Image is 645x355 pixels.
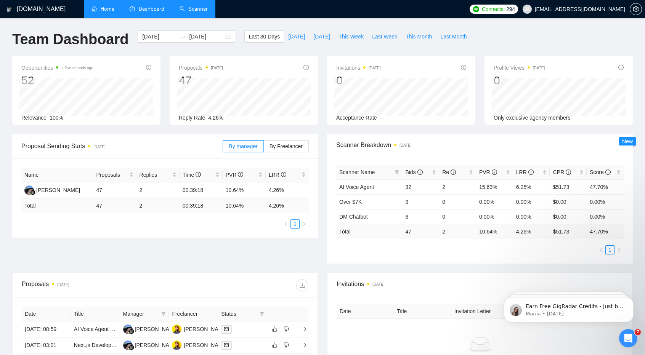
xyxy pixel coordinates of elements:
[368,30,401,43] button: Last Week
[272,326,278,332] span: like
[140,171,171,179] span: Replies
[476,209,513,224] td: 0.00%
[615,245,624,254] li: Next Page
[380,115,383,121] span: --
[550,179,587,194] td: $51.73
[635,329,641,335] span: 7
[123,325,133,334] img: AA
[401,30,436,43] button: This Month
[258,308,266,320] span: filter
[439,179,476,194] td: 2
[284,30,309,43] button: [DATE]
[617,248,621,252] span: right
[533,66,545,70] time: [DATE]
[284,342,289,348] span: dislike
[36,186,80,194] div: [PERSON_NAME]
[161,312,166,316] span: filter
[120,307,169,321] th: Manager
[266,198,309,213] td: 4.26 %
[605,170,611,175] span: info-circle
[21,63,93,72] span: Opportunities
[476,179,513,194] td: 15.63%
[211,66,223,70] time: [DATE]
[451,304,509,319] th: Invitation Letter
[439,194,476,209] td: 0
[183,172,201,178] span: Time
[249,32,280,41] span: Last 30 Days
[224,343,229,347] span: mail
[587,194,624,209] td: 0.00%
[260,312,264,316] span: filter
[369,66,380,70] time: [DATE]
[309,30,334,43] button: [DATE]
[336,140,624,150] span: Scanner Breakdown
[393,166,401,178] span: filter
[402,209,439,224] td: 6
[172,341,181,350] img: Ss
[6,3,12,16] img: logo
[336,224,402,239] td: Total
[442,169,456,175] span: Re
[516,169,534,175] span: LRR
[587,224,624,239] td: 47.70 %
[417,170,423,175] span: info-circle
[553,169,571,175] span: CPR
[402,224,439,239] td: 47
[93,168,136,182] th: Proposals
[238,172,243,177] span: info-circle
[172,342,228,348] a: Ss[PERSON_NAME]
[622,138,633,144] span: New
[596,245,605,254] button: left
[336,63,381,72] span: Invitations
[61,66,93,70] time: a few seconds ago
[439,224,476,239] td: 2
[123,342,179,348] a: AA[PERSON_NAME]
[135,341,179,349] div: [PERSON_NAME]
[146,65,151,70] span: info-circle
[169,307,218,321] th: Freelancer
[180,34,186,40] span: to
[21,198,93,213] td: Total
[123,326,179,332] a: AA[PERSON_NAME]
[525,6,530,12] span: user
[405,169,422,175] span: Bids
[93,145,105,149] time: [DATE]
[550,224,587,239] td: $ 51.73
[189,32,224,41] input: End date
[282,341,291,350] button: dislike
[30,190,35,195] img: gigradar-bm.png
[337,304,394,319] th: Date
[302,222,306,226] span: right
[179,63,223,72] span: Proposals
[394,304,451,319] th: Title
[476,194,513,209] td: 0.00%
[50,115,63,121] span: 100%
[223,182,266,198] td: 10.64%
[284,326,289,332] span: dislike
[281,172,286,177] span: info-circle
[93,198,136,213] td: 47
[619,329,637,347] iframe: Intercom live chat
[606,246,614,254] a: 1
[395,170,399,174] span: filter
[129,345,134,350] img: gigradar-bm.png
[21,141,223,151] span: Proposal Sending Stats
[513,179,550,194] td: 6.25%
[229,143,257,149] span: By manager
[436,30,471,43] button: Last Month
[74,326,181,332] a: AI Voice Agent Integration with Housecall Pro
[296,342,308,348] span: right
[179,115,205,121] span: Reply Rate
[71,321,120,337] td: AI Voice Agent Integration with Housecall Pro
[24,187,80,193] a: AA[PERSON_NAME]
[372,32,397,41] span: Last Week
[303,65,309,70] span: info-circle
[587,179,624,194] td: 47.70%
[300,219,309,229] button: right
[630,3,642,15] button: setting
[71,337,120,353] td: Next.js Developer for AI Ads Dashboard and N8n Automations
[339,199,362,205] a: Over $7K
